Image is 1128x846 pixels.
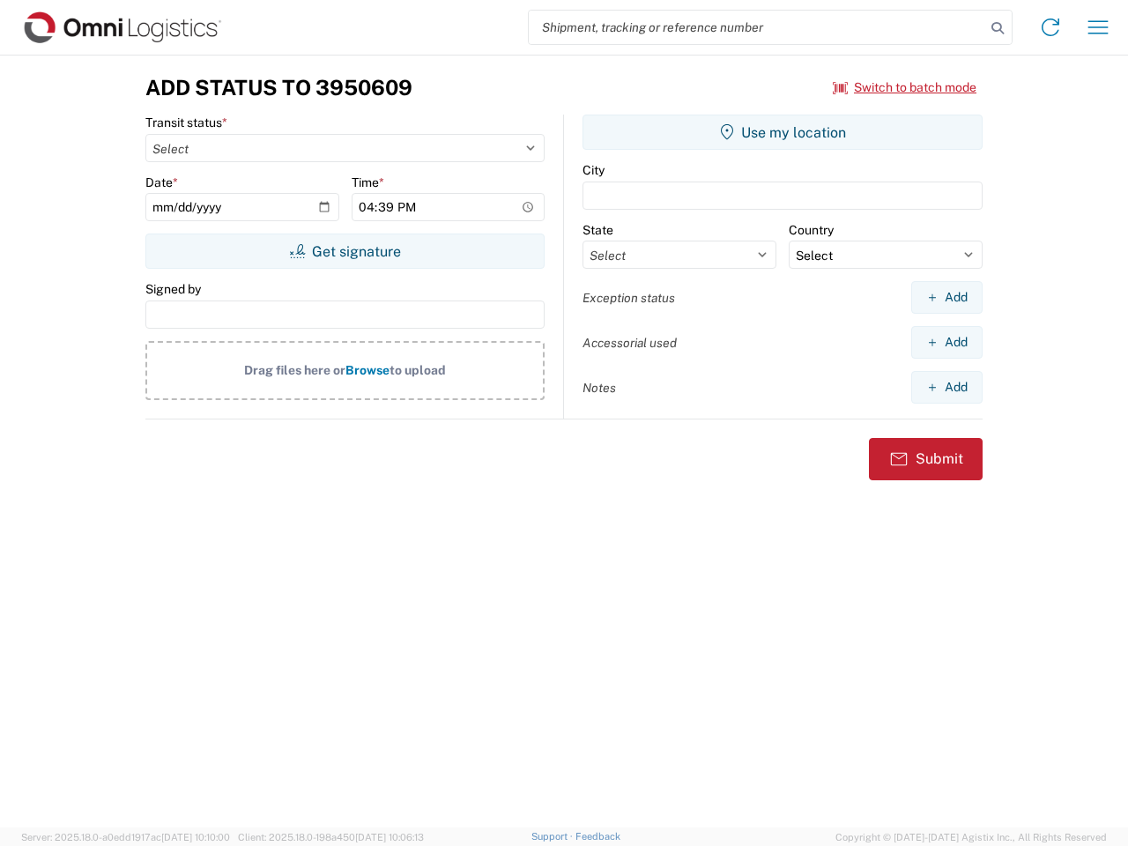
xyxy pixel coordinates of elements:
[531,831,575,842] a: Support
[583,290,675,306] label: Exception status
[238,832,424,842] span: Client: 2025.18.0-198a450
[583,335,677,351] label: Accessorial used
[21,832,230,842] span: Server: 2025.18.0-a0edd1917ac
[583,162,605,178] label: City
[145,174,178,190] label: Date
[145,234,545,269] button: Get signature
[575,831,620,842] a: Feedback
[911,326,983,359] button: Add
[145,75,412,100] h3: Add Status to 3950609
[390,363,446,377] span: to upload
[161,832,230,842] span: [DATE] 10:10:00
[789,222,834,238] label: Country
[145,281,201,297] label: Signed by
[345,363,390,377] span: Browse
[145,115,227,130] label: Transit status
[835,829,1107,845] span: Copyright © [DATE]-[DATE] Agistix Inc., All Rights Reserved
[583,222,613,238] label: State
[529,11,985,44] input: Shipment, tracking or reference number
[833,73,976,102] button: Switch to batch mode
[911,281,983,314] button: Add
[352,174,384,190] label: Time
[911,371,983,404] button: Add
[355,832,424,842] span: [DATE] 10:06:13
[869,438,983,480] button: Submit
[244,363,345,377] span: Drag files here or
[583,115,983,150] button: Use my location
[583,380,616,396] label: Notes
